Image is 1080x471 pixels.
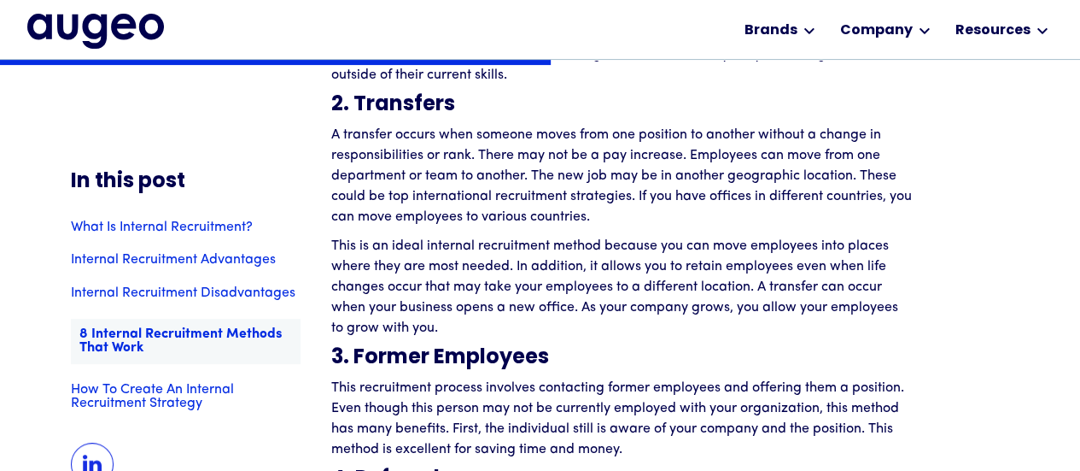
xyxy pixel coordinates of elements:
div: Company [839,21,912,41]
a: Internal Recruitment Advantages [71,254,301,268]
p: This is an ideal internal recruitment method because you can move employees into places where the... [331,236,912,339]
strong: 2. Transfers [331,95,455,115]
img: Augeo's full logo in midnight blue. [27,14,164,48]
h5: In this post [71,171,301,193]
p: This recruitment process involves contacting former employees and offering them a position. Even ... [331,378,912,460]
a: How To Create An Internal Recruitment Strategy [71,383,301,411]
div: Brands [744,21,797,41]
a: What Is Internal Recruitment? [71,221,301,234]
a: Internal Recruitment Disadvantages [71,286,301,300]
a: 8 Internal Recruitment Methods That Work [71,319,301,364]
strong: 3. Former Employees [331,348,549,368]
a: home [27,14,164,48]
div: Resources [954,21,1030,41]
p: A transfer occurs when someone moves from one position to another without a change in responsibil... [331,125,912,227]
